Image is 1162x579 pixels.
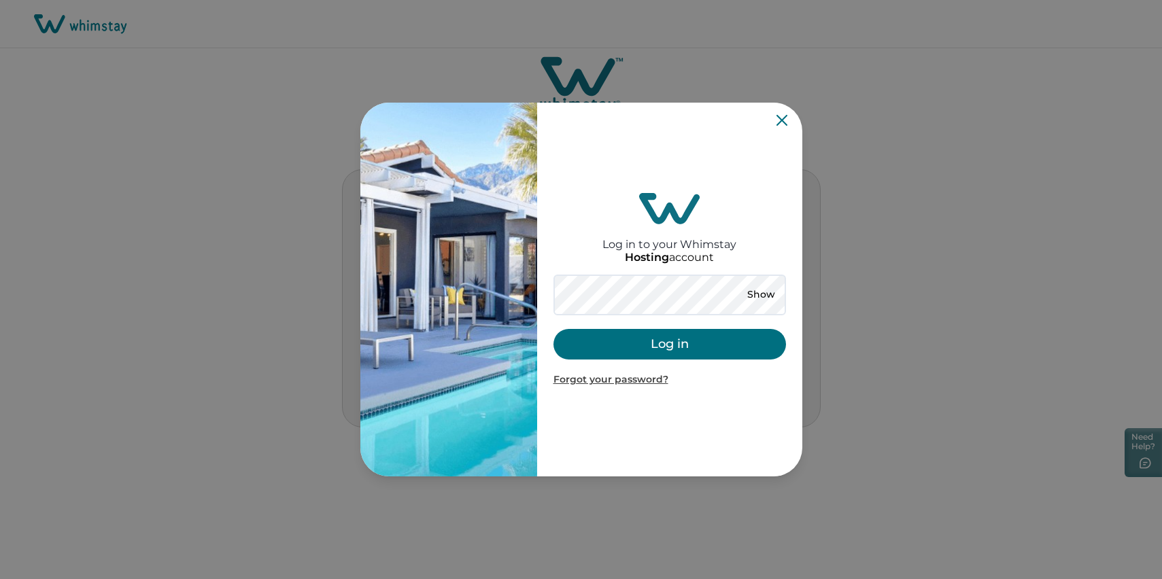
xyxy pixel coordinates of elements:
button: Log in [553,329,786,359]
p: account [625,251,714,264]
p: Hosting [625,251,669,264]
img: auth-banner [360,103,537,476]
img: login-logo [639,193,700,224]
button: Show [737,285,786,304]
p: Forgot your password? [553,373,786,387]
button: Close [776,115,787,126]
h2: Log in to your Whimstay [602,224,736,251]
